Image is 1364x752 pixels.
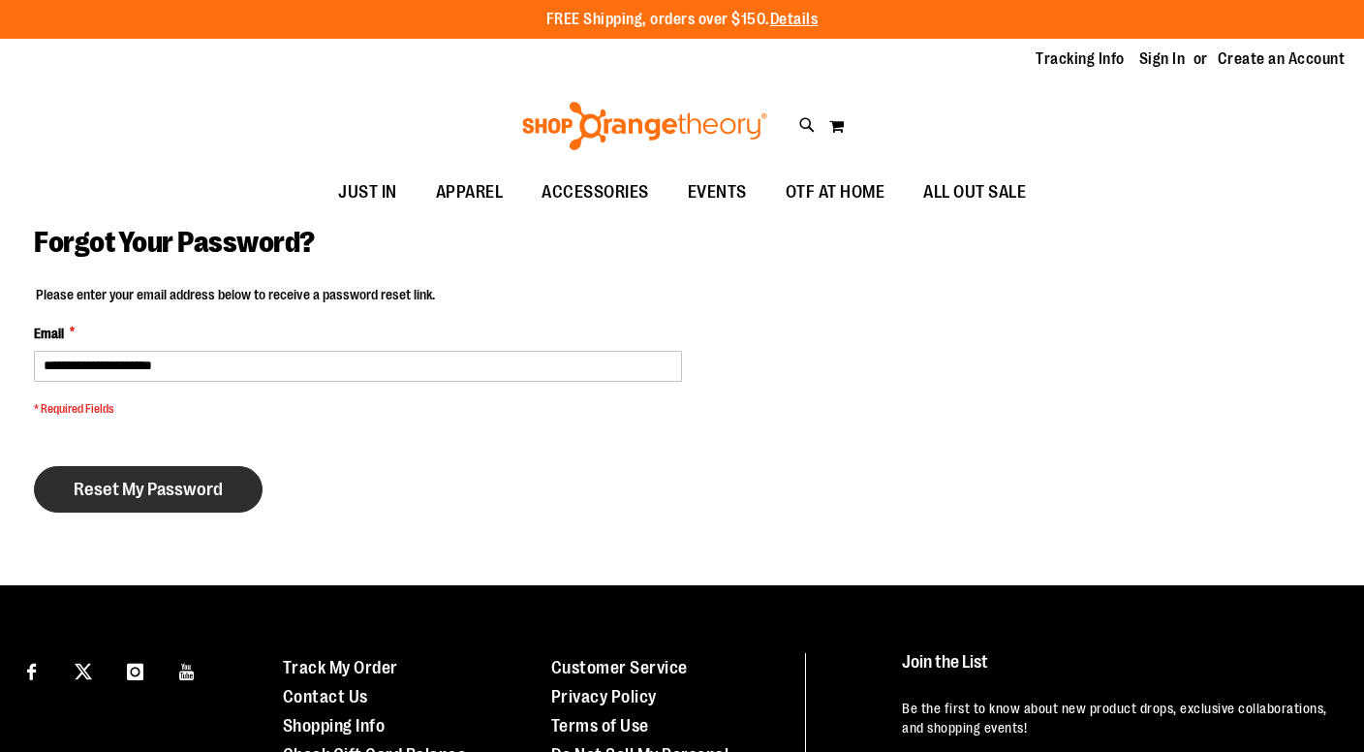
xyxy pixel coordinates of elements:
a: Track My Order [283,658,398,677]
img: Twitter [75,663,92,680]
a: Terms of Use [551,716,649,736]
span: Forgot Your Password? [34,226,315,259]
span: Reset My Password [74,479,223,500]
span: APPAREL [436,171,504,214]
span: Email [34,324,64,343]
a: Sign In [1139,48,1186,70]
a: Visit our X page [67,653,101,687]
p: Be the first to know about new product drops, exclusive collaborations, and shopping events! [902,699,1327,737]
button: Reset My Password [34,466,263,513]
a: Privacy Policy [551,687,657,706]
a: Details [770,11,819,28]
a: Visit our Instagram page [118,653,152,687]
a: Tracking Info [1036,48,1125,70]
span: ACCESSORIES [542,171,649,214]
legend: Please enter your email address below to receive a password reset link. [34,285,437,304]
a: Contact Us [283,687,368,706]
a: Shopping Info [283,716,386,736]
a: Customer Service [551,658,688,677]
h4: Join the List [902,653,1327,689]
a: Visit our Youtube page [170,653,204,687]
p: FREE Shipping, orders over $150. [546,9,819,31]
span: JUST IN [338,171,397,214]
span: * Required Fields [34,401,682,418]
span: EVENTS [688,171,747,214]
a: Create an Account [1218,48,1346,70]
img: Shop Orangetheory [519,102,770,150]
span: OTF AT HOME [786,171,885,214]
a: Visit our Facebook page [15,653,48,687]
span: ALL OUT SALE [923,171,1026,214]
